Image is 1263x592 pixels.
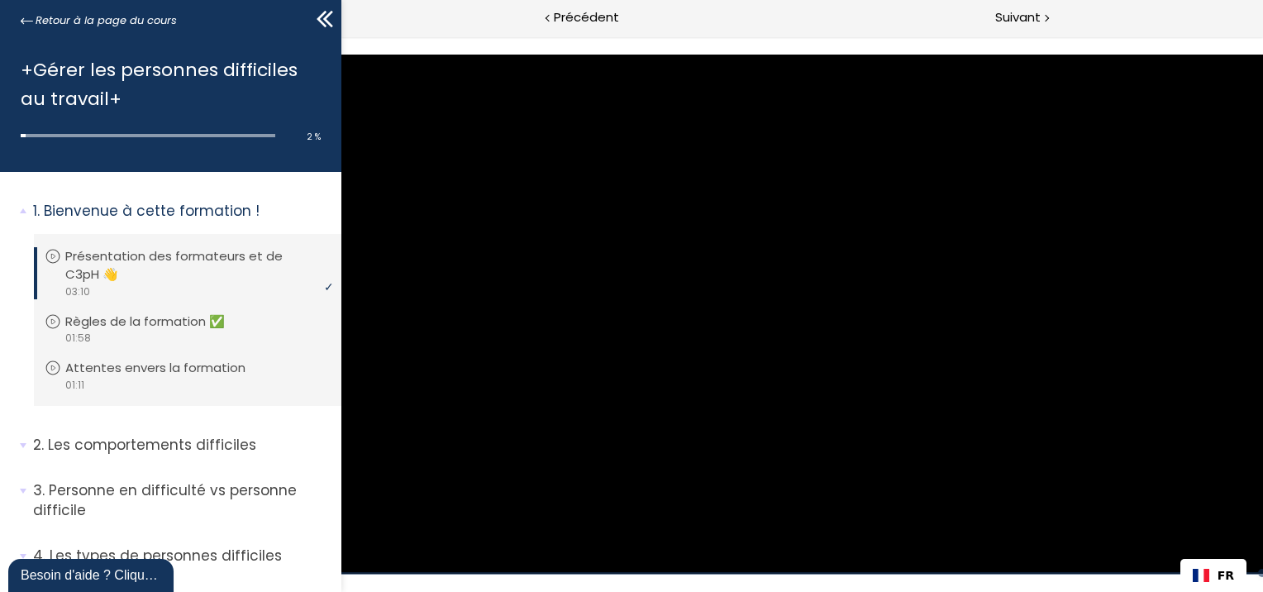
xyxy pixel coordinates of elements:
span: Suivant [995,7,1041,28]
span: Retour à la page du cours [36,12,177,30]
p: Bienvenue à cette formation ! [33,201,329,222]
p: Présentation des formateurs et de C3pH 👋 [65,247,326,284]
iframe: chat widget [8,556,177,592]
div: Language selected: Français [1180,559,1246,592]
span: 03:10 [64,284,90,299]
div: Language Switcher [1180,559,1246,592]
span: 3. [33,480,45,501]
span: 2. [33,435,44,456]
span: 4. [33,546,45,566]
span: 2 % [307,131,321,143]
p: Les comportements difficiles [33,435,329,456]
p: Les types de personnes difficiles [33,546,329,566]
p: Règles de la formation ✅ [65,313,250,331]
span: Précédent [554,7,619,28]
a: FR [1193,569,1234,582]
h1: +Gérer les personnes difficiles au travail+ [21,55,312,113]
a: Retour à la page du cours [21,12,177,30]
img: Français flag [1193,569,1209,582]
p: Personne en difficulté vs personne difficile [33,480,329,521]
span: 1. [33,201,40,222]
span: 01:58 [64,331,91,346]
